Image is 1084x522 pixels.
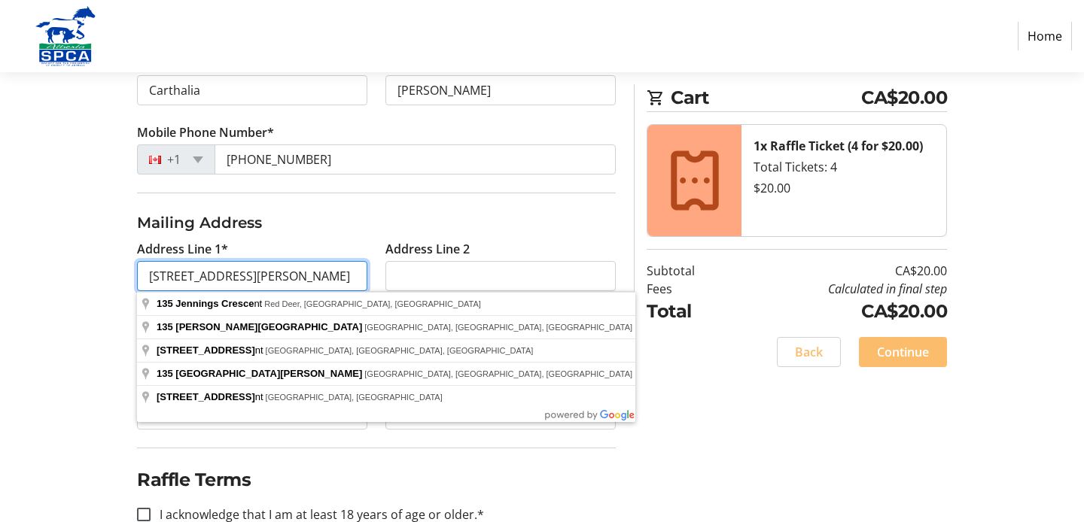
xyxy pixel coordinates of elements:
[733,280,947,298] td: Calculated in final step
[157,368,173,379] span: 135
[157,391,255,402] span: [STREET_ADDRESS]
[137,211,616,234] h3: Mailing Address
[157,344,266,356] span: nt
[157,391,266,402] span: nt
[215,144,616,175] input: (506) 234-5678
[12,6,119,66] img: Alberta SPCA's Logo
[733,262,947,280] td: CA$20.00
[266,346,534,355] span: [GEOGRAPHIC_DATA], [GEOGRAPHIC_DATA], [GEOGRAPHIC_DATA]
[795,343,823,361] span: Back
[754,179,934,197] div: $20.00
[264,299,481,308] span: Red Deer, [GEOGRAPHIC_DATA], [GEOGRAPHIC_DATA]
[733,298,947,325] td: CA$20.00
[137,261,367,291] input: Address
[157,298,264,309] span: nt
[647,280,733,298] td: Fees
[175,321,362,332] span: [PERSON_NAME][GEOGRAPHIC_DATA]
[157,344,255,356] span: [STREET_ADDRESS]
[157,298,173,309] span: 135
[754,138,923,154] strong: 1x Raffle Ticket (4 for $20.00)
[137,123,274,141] label: Mobile Phone Number*
[266,393,443,402] span: [GEOGRAPHIC_DATA], [GEOGRAPHIC_DATA]
[1018,22,1072,50] a: Home
[157,321,173,332] span: 135
[175,298,254,309] span: Jennings Cresce
[754,158,934,176] div: Total Tickets: 4
[861,84,947,111] span: CA$20.00
[647,262,733,280] td: Subtotal
[137,240,228,258] label: Address Line 1*
[859,337,947,367] button: Continue
[777,337,841,367] button: Back
[877,343,929,361] span: Continue
[671,84,861,111] span: Cart
[647,298,733,325] td: Total
[175,368,362,379] span: [GEOGRAPHIC_DATA][PERSON_NAME]
[364,369,632,378] span: [GEOGRAPHIC_DATA], [GEOGRAPHIC_DATA], [GEOGRAPHIC_DATA]
[364,323,632,332] span: [GEOGRAPHIC_DATA], [GEOGRAPHIC_DATA], [GEOGRAPHIC_DATA]
[137,466,616,493] h2: Raffle Terms
[385,240,470,258] label: Address Line 2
